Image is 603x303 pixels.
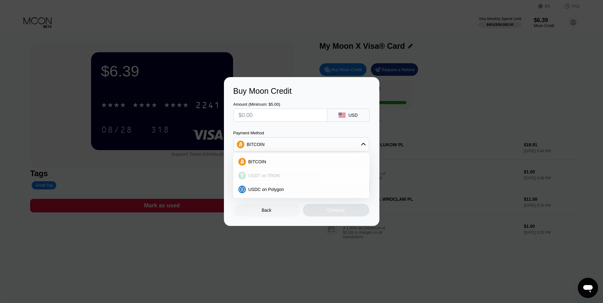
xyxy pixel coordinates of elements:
div: BITCOIN [247,142,265,147]
div: Back [233,204,300,216]
div: BITCOIN [234,138,369,151]
iframe: Button to launch messaging window [578,278,598,298]
div: USDT on TRON [235,169,367,182]
div: USDC on Polygon [235,183,367,196]
div: Amount (Minimum: $5.00) [233,102,327,107]
span: USDC on Polygon [248,187,284,192]
span: USDT on TRON [248,173,280,178]
div: Buy Moon Credit [233,87,370,96]
div: Payment Method [233,131,369,135]
div: BITCOIN [235,155,367,168]
span: BITCOIN [248,159,266,164]
input: $0.00 [239,109,322,121]
div: USD [348,113,358,118]
div: Back [262,208,271,213]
